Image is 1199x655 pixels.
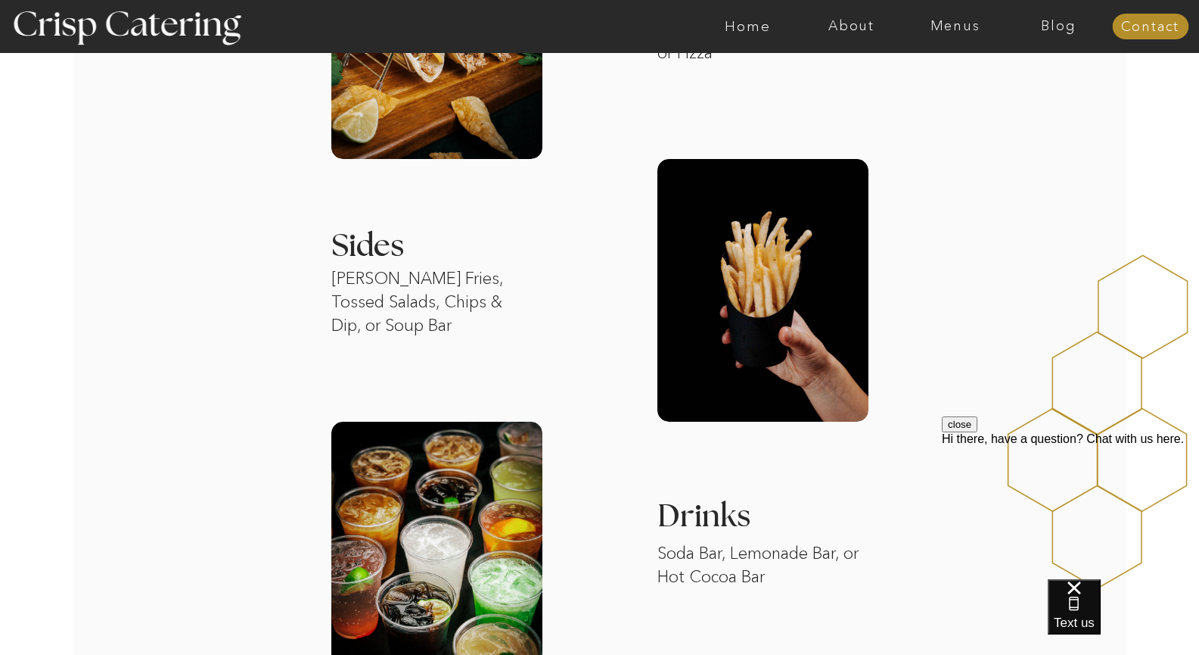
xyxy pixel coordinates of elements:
h3: Drinks [657,501,899,533]
iframe: podium webchat widget bubble [1048,579,1199,655]
a: About [800,19,903,34]
a: Blog [1007,19,1110,34]
p: [PERSON_NAME] Fries, Tossed Salads, Chips & Dip, or Soup Bar [331,267,534,359]
p: Soda Bar, Lemonade Bar, or Hot Cocoa Bar [657,542,862,616]
a: Contact [1112,20,1188,35]
p: Paninis, Taco Bar, or Pizza [657,18,794,92]
a: Home [696,19,800,34]
a: Menus [903,19,1007,34]
iframe: podium webchat widget prompt [942,416,1199,598]
h3: Sides [331,231,573,263]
